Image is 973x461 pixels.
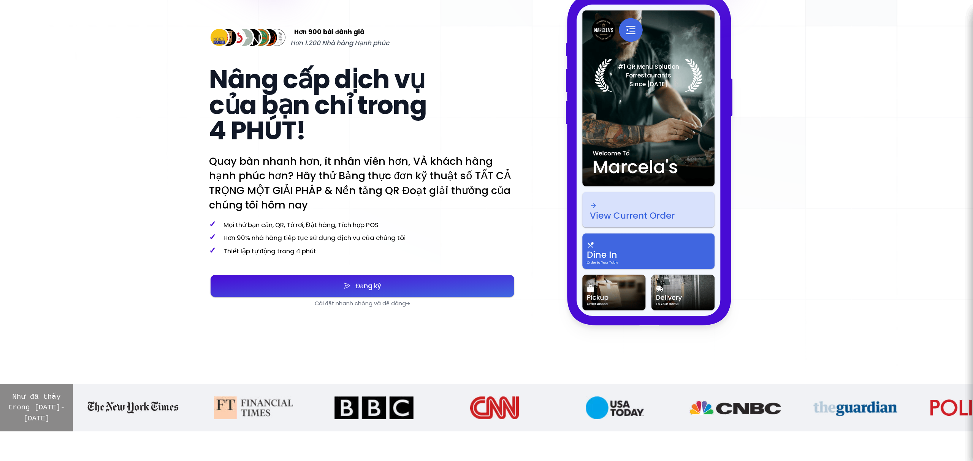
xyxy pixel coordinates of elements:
[209,231,216,243] font: ✓
[406,300,410,307] font: ➜
[234,27,254,48] img: Đánh giá hình ảnh
[294,27,364,36] font: Hơn 900 bài đánh giá
[594,58,702,92] img: Laurel
[217,27,238,48] img: Đánh giá hình ảnh
[225,27,246,48] img: Đánh giá hình ảnh
[209,27,230,48] img: Đánh giá hình ảnh
[209,218,216,230] font: ✓
[211,275,514,297] button: Đăng ký
[315,300,406,307] font: Cài đặt nhanh chóng và dễ dàng
[242,27,262,48] img: Đánh giá hình ảnh
[8,393,65,423] font: Như đã thấy trong [DATE]-[DATE]
[223,233,406,242] font: Hơn 90% nhà hàng tiếp tục sử dụng dịch vụ của chúng tôi
[209,154,511,212] font: Quay bàn nhanh hơn, ít nhân viên hơn, VÀ khách hàng hạnh phúc hơn? Hãy thử Bảng thực đơn kỹ thuật...
[209,61,426,148] font: Nâng cấp dịch vụ của bạn chỉ trong 4 PHÚT!
[209,245,216,256] font: ✓
[266,27,287,48] img: Đánh giá hình ảnh
[258,27,279,48] img: Đánh giá hình ảnh
[290,38,389,47] font: Hơn 1.200 Nhà hàng Hạnh phúc
[223,246,316,256] font: Thiết lập tự động trong 4 phút
[250,27,271,48] img: Đánh giá hình ảnh
[223,220,379,229] font: Mọi thứ bạn cần, QR, Tờ rơi, Đặt hàng, Tích hợp POS
[355,281,381,290] font: Đăng ký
